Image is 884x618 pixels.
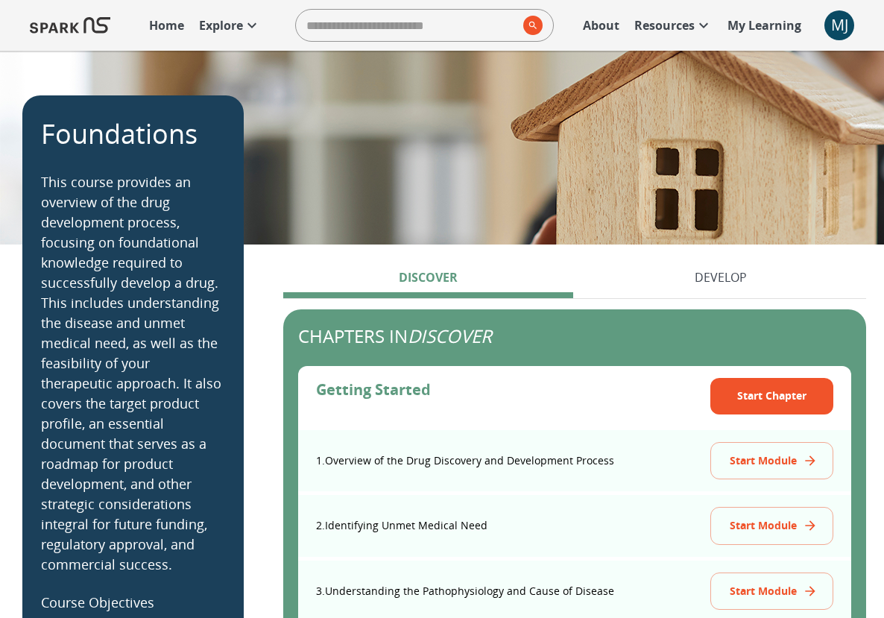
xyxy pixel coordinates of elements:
h5: Chapters in [298,324,851,348]
button: Start Chapter [710,378,833,414]
button: Start Module [710,442,833,480]
p: 3 . Understanding the Pathophysiology and Cause of Disease [316,584,614,599]
a: My Learning [720,9,809,42]
p: This course provides an overview of the drug development process, focusing on foundational knowle... [41,172,225,575]
button: Start Module [710,573,833,611]
p: 1 . Overview of the Drug Discovery and Development Process [316,453,614,468]
div: MJ [824,10,854,40]
button: Start Module [710,507,833,545]
p: My Learning [727,16,801,34]
p: Course Objectives [41,593,225,613]
p: About [583,16,619,34]
p: Discover [399,268,458,286]
a: About [575,9,627,42]
button: account of current user [824,10,854,40]
p: Home [149,16,184,34]
p: 2 . Identifying Unmet Medical Need [316,518,487,533]
p: Develop [695,268,747,286]
h6: Getting Started [316,378,431,414]
a: Home [142,9,192,42]
i: Discover [408,324,492,348]
p: Explore [199,16,243,34]
button: search [517,10,543,41]
p: Foundations [41,114,198,154]
a: Explore [192,9,268,42]
p: Resources [634,16,695,34]
a: Resources [627,9,720,42]
img: Logo of SPARK at Stanford [30,7,110,43]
